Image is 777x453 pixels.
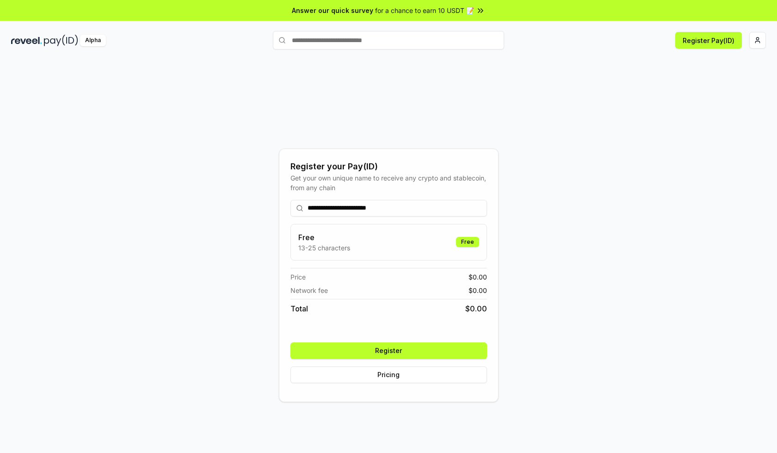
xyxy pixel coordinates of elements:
p: 13-25 characters [298,243,350,253]
span: Network fee [290,285,328,295]
span: $ 0.00 [465,303,487,314]
span: Price [290,272,306,282]
button: Register [290,342,487,359]
img: pay_id [44,35,78,46]
button: Register Pay(ID) [675,32,742,49]
span: Total [290,303,308,314]
button: Pricing [290,366,487,383]
div: Free [456,237,479,247]
div: Alpha [80,35,106,46]
span: for a chance to earn 10 USDT 📝 [375,6,474,15]
div: Register your Pay(ID) [290,160,487,173]
h3: Free [298,232,350,243]
div: Get your own unique name to receive any crypto and stablecoin, from any chain [290,173,487,192]
span: Answer our quick survey [292,6,373,15]
span: $ 0.00 [469,285,487,295]
img: reveel_dark [11,35,42,46]
span: $ 0.00 [469,272,487,282]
